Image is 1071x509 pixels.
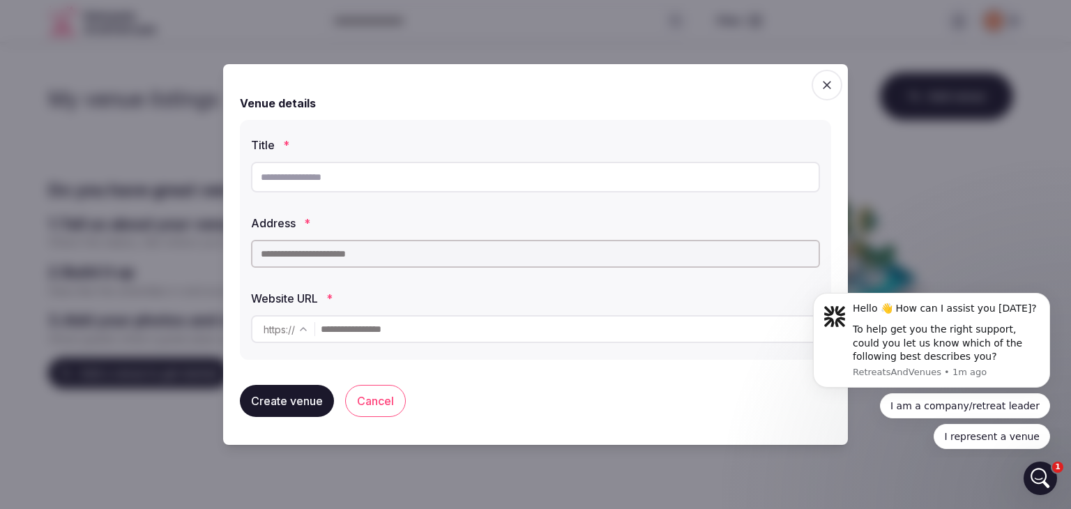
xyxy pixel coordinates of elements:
label: Website URL [251,293,820,304]
button: Create venue [240,385,334,417]
iframe: Intercom live chat [1024,462,1057,495]
button: Cancel [345,385,406,417]
iframe: Intercom notifications message [792,282,1071,457]
span: 1 [1052,462,1063,473]
label: Title [251,139,820,151]
h2: Venue details [240,95,316,112]
label: Address [251,218,820,229]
